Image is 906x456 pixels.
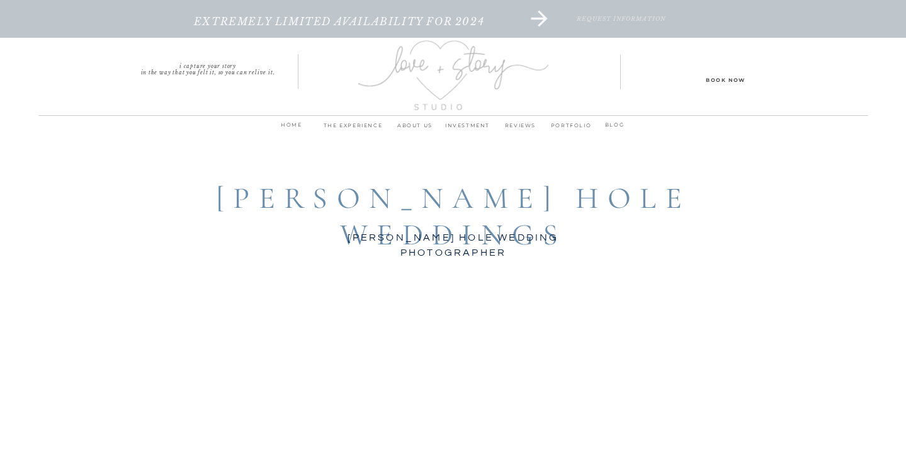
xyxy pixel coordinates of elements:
[315,230,592,243] h3: [PERSON_NAME] hole wedding photographer
[547,120,596,138] a: PORTFOLIO
[118,63,298,72] p: I capture your story in the way that you felt it, so you can relive it.
[150,181,757,225] h1: [PERSON_NAME] hole weddings
[152,16,527,41] a: extremely limited availability for 2024
[669,75,783,84] a: Book Now
[275,120,309,137] a: home
[441,120,494,138] a: INVESTMENT
[598,120,631,132] a: BLOG
[494,120,547,138] a: REVIEWS
[118,63,298,72] a: I capture your storyin the way that you felt it, so you can relive it.
[389,120,441,138] a: ABOUT us
[511,16,733,41] a: request information
[317,120,389,138] a: THE EXPERIENCE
